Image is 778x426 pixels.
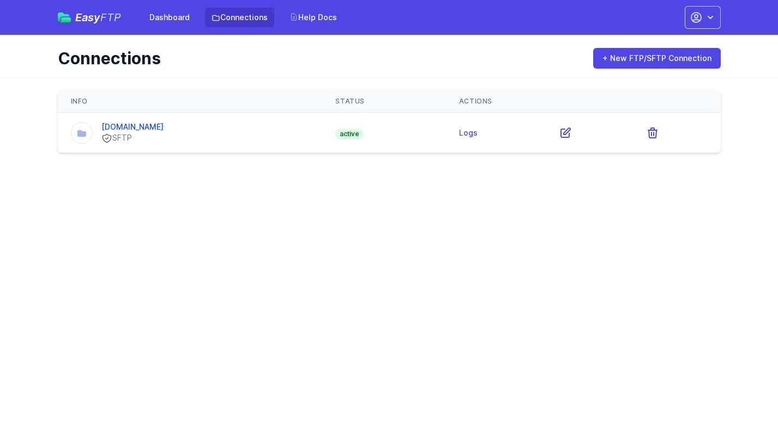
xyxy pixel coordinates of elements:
[593,48,721,69] a: + New FTP/SFTP Connection
[101,132,164,144] div: SFTP
[101,122,164,131] a: [DOMAIN_NAME]
[58,48,578,68] h1: Connections
[58,13,71,22] img: easyftp_logo.png
[459,128,478,137] a: Logs
[322,90,445,113] th: Status
[75,12,121,23] span: Easy
[335,129,364,139] span: active
[143,8,196,27] a: Dashboard
[58,90,323,113] th: Info
[205,8,274,27] a: Connections
[446,90,721,113] th: Actions
[58,12,121,23] a: EasyFTP
[100,11,121,24] span: FTP
[283,8,343,27] a: Help Docs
